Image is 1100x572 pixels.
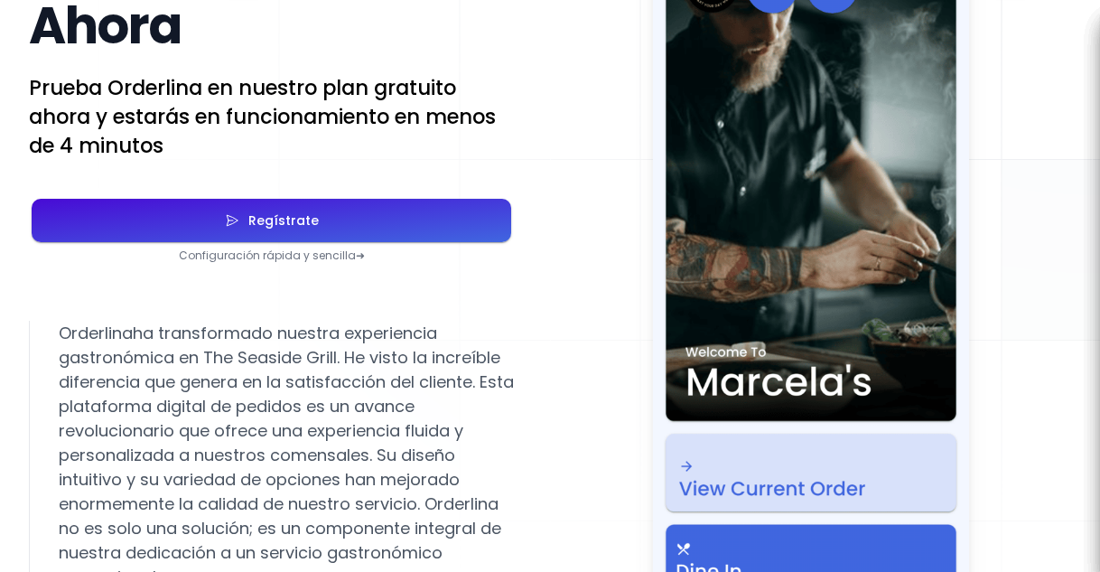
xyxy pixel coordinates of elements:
[59,322,133,344] font: Orderlina
[356,248,365,263] font: ➜
[29,73,496,160] font: Prueba Orderlina en nuestro plan gratuito ahora y estarás en funcionamiento en menos de 4 minutos
[248,211,319,230] font: Regístrate
[179,248,356,263] font: Configuración rápida y sencilla
[32,199,511,242] button: Regístrate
